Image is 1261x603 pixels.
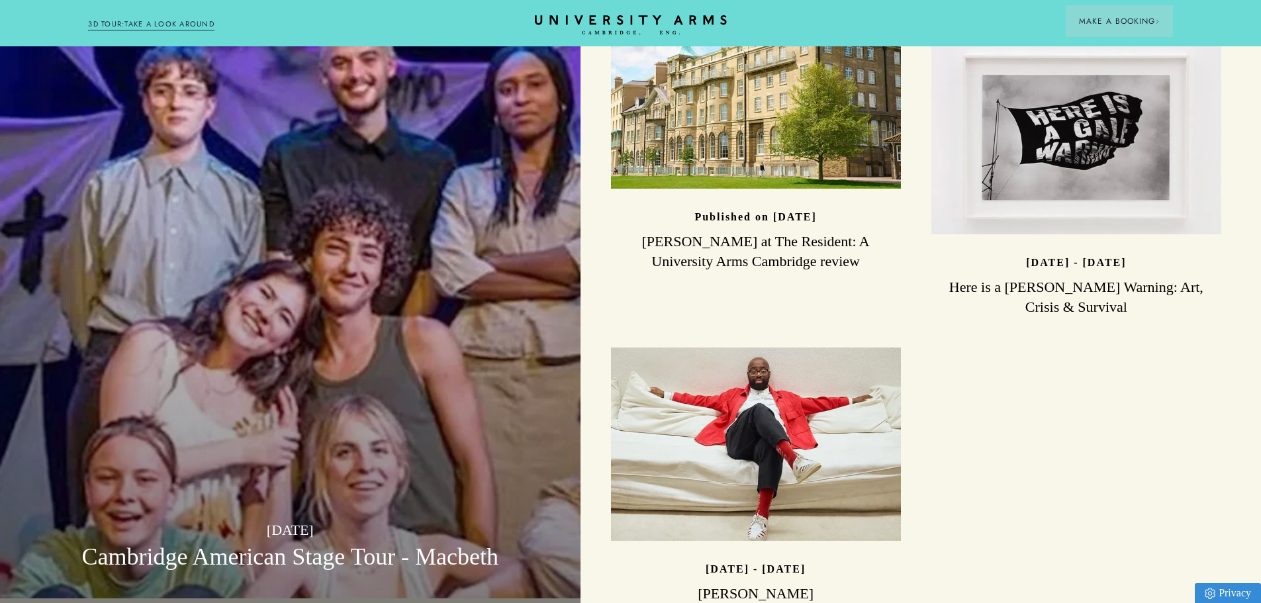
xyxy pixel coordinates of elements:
a: Privacy [1195,583,1261,603]
h3: [PERSON_NAME] at The Resident: A University Arms Cambridge review [611,232,901,271]
p: [DATE] - [DATE] [706,563,806,575]
h3: Cambridge American Stage Tour - Macbeth [30,541,550,573]
h3: Here is a [PERSON_NAME] Warning: Art, Crisis & Survival [931,277,1221,317]
button: Make a BookingArrow icon [1066,5,1173,37]
img: Privacy [1205,588,1215,599]
a: Home [535,15,727,36]
span: Make a Booking [1079,15,1160,27]
a: image-51d7ad2dcc56b75882f48dda021d7848436ae3fe-750x500-jpg [DATE] - [DATE] Here is a [PERSON_NAME... [931,41,1221,317]
p: Published on [DATE] [694,211,816,222]
a: 3D TOUR:TAKE A LOOK AROUND [88,19,214,30]
p: [DATE] - [DATE] [1026,257,1126,268]
p: [DATE] [30,518,550,541]
img: Arrow icon [1155,19,1160,24]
